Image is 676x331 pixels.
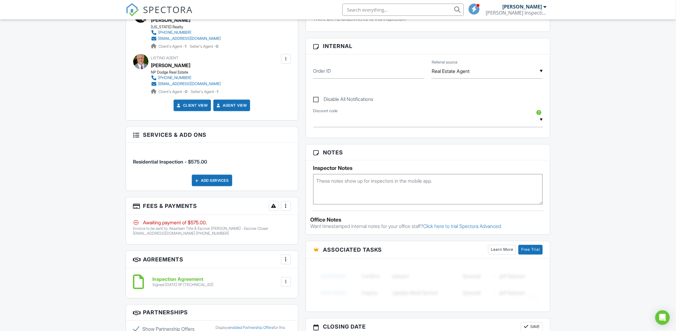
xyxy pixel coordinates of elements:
[423,223,502,229] a: Click here to trial Spectora Advanced.
[323,323,366,331] span: Closing date
[342,4,464,16] input: Search everything...
[486,10,547,16] div: Murray Inspection Services
[159,89,189,94] span: Client's Agent -
[432,60,457,65] label: Referral source
[311,223,546,230] p: Want timestamped internal notes for your office staff?
[306,145,550,160] h3: Notes
[126,127,298,143] h3: Services & Add ons
[158,30,192,35] div: [PHONE_NUMBER]
[151,29,221,36] a: [PHONE_NUMBER]
[185,89,188,94] strong: 0
[313,67,331,74] label: Order ID
[192,175,232,186] div: Add Services
[151,75,221,81] a: [PHONE_NUMBER]
[126,251,298,268] h3: Agreements
[158,75,192,80] div: [PHONE_NUMBER]
[176,102,208,109] a: Client View
[323,246,382,254] span: Associated Tasks
[311,217,546,223] div: Office Notes
[216,44,219,49] strong: 0
[126,198,298,215] h3: Fees & Payments
[503,4,542,10] div: [PERSON_NAME]
[151,25,226,29] div: [US_STATE] Realty
[133,226,291,236] p: Invoice to be sent to: Aksarben Title & Escrow [PERSON_NAME] - Escrow Closer [EMAIL_ADDRESS][DOMA...
[488,245,516,255] a: Learn More
[151,70,226,75] div: NP Dodge Real Estate
[159,44,188,49] span: Client's Agent -
[151,36,221,42] a: [EMAIL_ADDRESS][DOMAIN_NAME]
[133,159,207,165] span: Residential Inspection - $575.00
[153,277,214,282] h6: Inspection Agreement
[153,283,214,288] div: Signed [DATE] (IP [TECHNICAL_ID])
[217,89,219,94] strong: 1
[313,96,374,104] label: Disable All Notifications
[126,8,193,21] a: SPECTORA
[313,165,543,171] h5: Inspector Notes
[126,305,298,321] h3: Partnerships
[191,89,219,94] span: Seller's Agent -
[133,147,291,170] li: Service: Residential Inspection
[133,219,291,226] div: Awaiting payment of $575.00.
[306,38,550,54] h3: Internal
[151,56,179,60] span: Listing Agent
[190,44,219,49] span: Seller's Agent -
[158,81,221,86] div: [EMAIL_ADDRESS][DOMAIN_NAME]
[655,310,670,325] div: Open Intercom Messenger
[151,61,191,70] a: [PERSON_NAME]
[158,36,221,41] div: [EMAIL_ADDRESS][DOMAIN_NAME]
[185,44,187,49] strong: 1
[126,3,139,16] img: The Best Home Inspection Software - Spectora
[518,245,543,255] a: Free Trial
[313,263,543,306] img: blurred-tasks-251b60f19c3f713f9215ee2a18cbf2105fc2d72fcd585247cf5e9ec0c957c1dd.png
[313,108,338,114] label: Discount code
[143,3,193,16] span: SPECTORA
[151,81,221,87] a: [EMAIL_ADDRESS][DOMAIN_NAME]
[216,102,247,109] a: Agent View
[228,326,273,330] a: enabled Partnership Offers
[153,277,214,288] a: Inspection Agreement Signed [DATE] (IP [TECHNICAL_ID])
